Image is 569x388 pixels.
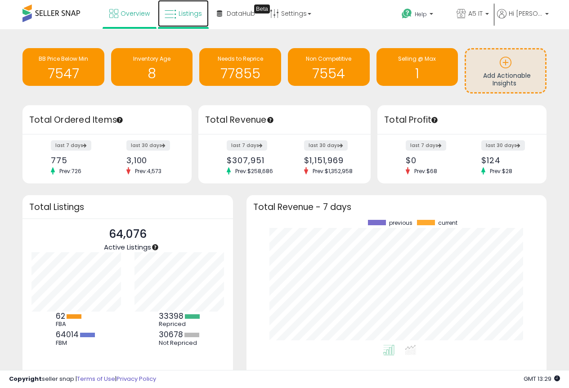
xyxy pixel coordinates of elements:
h3: Total Ordered Items [29,114,185,126]
h1: 1 [381,66,454,81]
div: $307,951 [227,156,278,165]
div: $1,151,969 [304,156,355,165]
span: BB Price Below Min [39,55,88,62]
span: Prev: 4,573 [130,167,166,175]
h3: Total Revenue - 7 days [253,204,540,210]
span: Prev: 726 [55,167,86,175]
span: A5 IT [468,9,483,18]
i: Get Help [401,8,412,19]
b: 33398 [159,311,184,321]
span: Overview [121,9,150,18]
span: 2025-10-9 13:29 GMT [524,375,560,383]
a: Help [394,1,448,29]
h3: Total Listings [29,204,226,210]
div: FBM [56,339,96,347]
h1: 77855 [204,66,277,81]
div: $124 [481,156,531,165]
span: Non Competitive [306,55,351,62]
a: Terms of Use [77,375,115,383]
a: Non Competitive 7554 [288,48,370,86]
div: Tooltip anchor [430,116,439,124]
div: Tooltip anchor [116,116,124,124]
label: last 30 days [304,140,348,151]
div: $0 [406,156,455,165]
label: last 7 days [406,140,446,151]
div: Tooltip anchor [254,4,270,13]
h3: Total Profit [384,114,540,126]
a: Privacy Policy [116,375,156,383]
label: last 30 days [481,140,525,151]
span: Selling @ Max [398,55,436,62]
span: Needs to Reprice [218,55,263,62]
div: Tooltip anchor [151,243,159,251]
label: last 7 days [227,140,267,151]
span: Hi [PERSON_NAME] [509,9,542,18]
a: Add Actionable Insights [466,49,545,92]
div: 775 [51,156,100,165]
div: seller snap | | [9,375,156,384]
h3: Total Revenue [205,114,364,126]
div: Tooltip anchor [266,116,274,124]
span: previous [389,220,412,226]
h1: 7547 [27,66,100,81]
div: FBA [56,321,96,328]
label: last 7 days [51,140,91,151]
div: Repriced [159,321,200,328]
a: Inventory Age 8 [111,48,193,86]
label: last 30 days [126,140,170,151]
span: Listings [179,9,202,18]
p: 64,076 [104,226,151,243]
span: Inventory Age [133,55,170,62]
h1: 8 [116,66,188,81]
span: current [438,220,457,226]
span: Prev: $68 [410,167,442,175]
h1: 7554 [292,66,365,81]
strong: Copyright [9,375,42,383]
b: 64014 [56,329,79,340]
span: Prev: $258,686 [231,167,278,175]
a: Selling @ Max 1 [376,48,458,86]
a: Needs to Reprice 77855 [199,48,281,86]
b: 62 [56,311,65,321]
span: Prev: $28 [485,167,517,175]
span: Prev: $1,352,958 [308,167,357,175]
span: Active Listings [104,242,151,252]
a: BB Price Below Min 7547 [22,48,104,86]
a: Hi [PERSON_NAME] [497,9,549,29]
span: Add Actionable Insights [483,71,531,88]
div: 3,100 [126,156,176,165]
span: Help [415,10,427,18]
span: DataHub [227,9,255,18]
div: Not Repriced [159,339,199,347]
b: 30678 [159,329,183,340]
